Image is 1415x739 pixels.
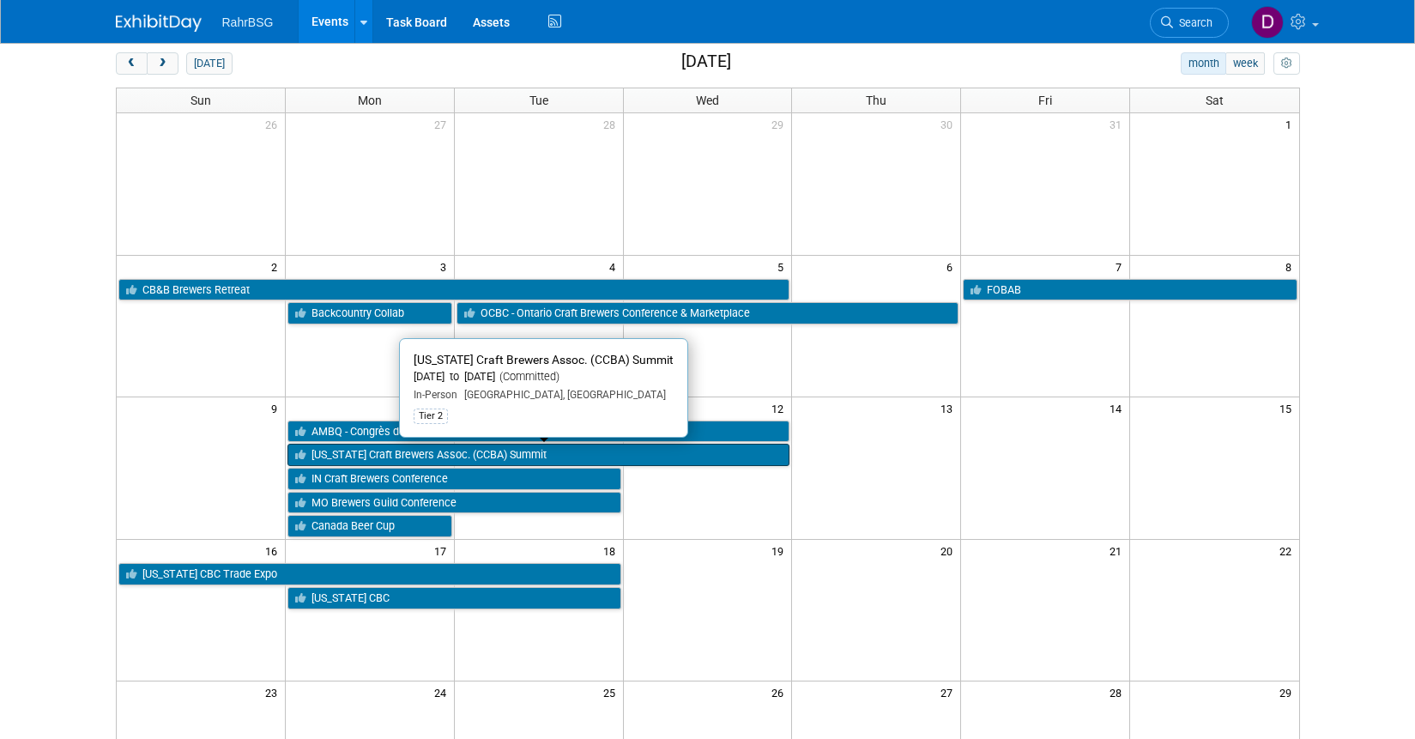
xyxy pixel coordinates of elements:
[776,256,791,277] span: 5
[190,94,211,107] span: Sun
[186,52,232,75] button: [DATE]
[602,540,623,561] span: 18
[269,397,285,419] span: 9
[945,256,960,277] span: 6
[287,587,621,609] a: [US_STATE] CBC
[1150,8,1229,38] a: Search
[287,492,621,514] a: MO Brewers Guild Conference
[269,256,285,277] span: 2
[1251,6,1284,39] img: Dan Kearney
[602,113,623,135] span: 28
[1206,94,1224,107] span: Sat
[1278,681,1299,703] span: 29
[1173,16,1212,29] span: Search
[287,468,621,490] a: IN Craft Brewers Conference
[414,389,457,401] span: In-Person
[263,681,285,703] span: 23
[1225,52,1265,75] button: week
[866,94,886,107] span: Thu
[495,370,559,383] span: (Committed)
[963,279,1297,301] a: FOBAB
[287,444,790,466] a: [US_STATE] Craft Brewers Assoc. (CCBA) Summit
[770,540,791,561] span: 19
[358,94,382,107] span: Mon
[696,94,719,107] span: Wed
[770,681,791,703] span: 26
[602,681,623,703] span: 25
[770,113,791,135] span: 29
[438,256,454,277] span: 3
[939,397,960,419] span: 13
[432,540,454,561] span: 17
[116,15,202,32] img: ExhibitDay
[263,113,285,135] span: 26
[939,540,960,561] span: 20
[118,563,621,585] a: [US_STATE] CBC Trade Expo
[222,15,274,29] span: RahrBSG
[287,302,452,324] a: Backcountry Collab
[263,540,285,561] span: 16
[147,52,178,75] button: next
[1108,113,1129,135] span: 31
[770,397,791,419] span: 12
[432,681,454,703] span: 24
[1108,397,1129,419] span: 14
[432,113,454,135] span: 27
[457,389,666,401] span: [GEOGRAPHIC_DATA], [GEOGRAPHIC_DATA]
[1278,540,1299,561] span: 22
[287,515,452,537] a: Canada Beer Cup
[939,113,960,135] span: 30
[1038,94,1052,107] span: Fri
[1181,52,1226,75] button: month
[414,409,448,424] div: Tier 2
[681,52,731,71] h2: [DATE]
[287,421,790,443] a: AMBQ - Congrès des microbrasseries du Québec
[457,302,959,324] a: OCBC - Ontario Craft Brewers Conference & Marketplace
[1108,681,1129,703] span: 28
[1108,540,1129,561] span: 21
[1114,256,1129,277] span: 7
[414,370,674,385] div: [DATE] to [DATE]
[939,681,960,703] span: 27
[608,256,623,277] span: 4
[1284,113,1299,135] span: 1
[1273,52,1299,75] button: myCustomButton
[1278,397,1299,419] span: 15
[1281,58,1292,70] i: Personalize Calendar
[116,52,148,75] button: prev
[529,94,548,107] span: Tue
[118,279,790,301] a: CB&B Brewers Retreat
[1284,256,1299,277] span: 8
[414,353,674,366] span: [US_STATE] Craft Brewers Assoc. (CCBA) Summit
